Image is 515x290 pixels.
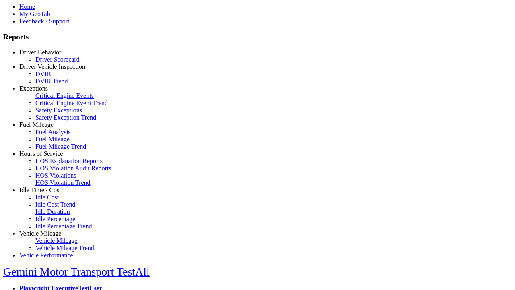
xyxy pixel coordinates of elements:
a: Idle Cost [35,194,59,201]
a: Fuel Mileage Trend [35,143,86,150]
a: Vehicle Mileage [35,237,77,244]
a: Driver Behavior [19,49,61,56]
a: Safety Exceptions [35,107,82,114]
a: Driver Vehicle Inspection [19,63,85,70]
a: Fuel Analysis [35,128,71,135]
a: HOS Violation Trend [35,179,91,186]
a: HOS Violation Audit Reports [35,165,111,172]
a: My GeoTab [19,10,50,17]
a: Idle Percentage Trend [35,223,92,230]
a: Fuel Mileage [35,136,70,143]
a: Idle Cost Trend [35,201,76,208]
a: Critical Engine Events [35,92,94,99]
a: Exceptions [19,85,48,92]
a: HOS Violations [35,172,76,179]
a: DVIR Trend [35,78,68,85]
a: Critical Engine Event Trend [35,99,108,106]
a: Idle Percentage [35,215,75,222]
a: Safety Exception Trend [35,114,96,121]
a: Driver Scorecard [35,56,80,63]
a: HOS Explanation Reports [35,157,103,164]
h3: Reports [3,33,512,41]
a: Idle Duration [35,208,70,215]
a: Vehicle Mileage [19,230,61,237]
a: Vehicle Performance [19,252,73,259]
a: Idle Time / Cost [19,186,61,193]
a: Vehicle Mileage Trend [35,244,94,251]
a: Hours of Service [19,150,63,157]
a: Feedback / Support [19,18,69,25]
a: Fuel Mileage [19,121,54,128]
a: DVIR [35,70,51,77]
a: Home [19,3,35,10]
a: Gemini Motor Transport TestAll [3,265,150,278]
